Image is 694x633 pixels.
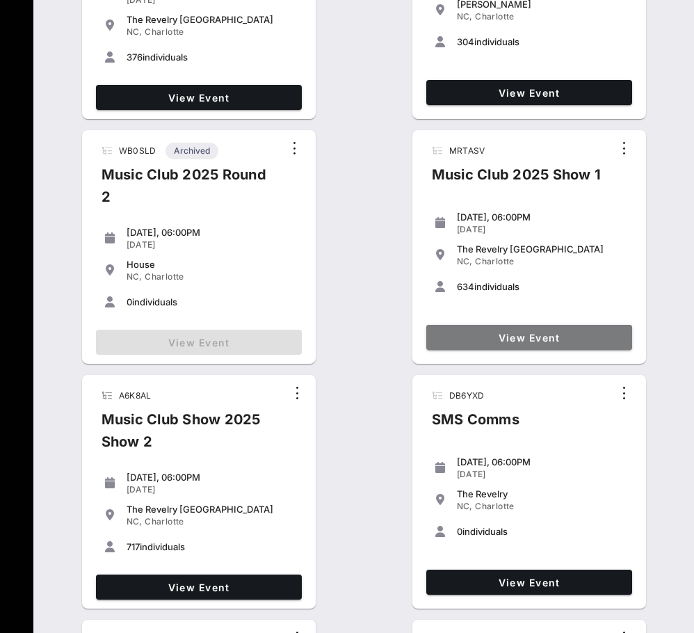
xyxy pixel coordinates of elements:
span: NC, [457,256,473,266]
div: Music Club 2025 Round 2 [90,163,283,219]
span: 376 [127,51,143,63]
span: 0 [457,526,462,537]
span: Archived [174,143,210,159]
span: 304 [457,36,474,47]
span: Charlotte [475,501,515,511]
span: View Event [102,92,296,104]
div: Music Club Show 2025 Show 2 [90,408,286,464]
span: Charlotte [145,271,184,282]
span: A6K8AL [119,390,152,401]
span: Charlotte [145,26,184,37]
span: View Event [432,577,627,588]
span: DB6YXD [449,390,485,401]
span: MRTASV [449,145,485,156]
span: 0 [127,296,132,307]
div: The Revelry [GEOGRAPHIC_DATA] [457,243,627,255]
a: View Event [426,570,632,595]
span: Charlotte [475,256,515,266]
div: The Revelry [GEOGRAPHIC_DATA] [127,504,296,515]
a: View Event [426,80,632,105]
div: individuals [457,36,627,47]
div: individuals [127,296,296,307]
div: individuals [127,541,296,552]
div: The Revelry [457,488,627,499]
div: [DATE] [127,239,296,250]
span: NC, [127,516,143,527]
span: View Event [432,87,627,99]
span: NC, [127,271,143,282]
a: View Event [96,575,302,600]
div: [DATE] [457,224,627,235]
div: [DATE], 06:00PM [127,227,296,238]
a: View Event [426,325,632,350]
div: [DATE], 06:00PM [457,211,627,223]
span: 717 [127,541,140,552]
span: Charlotte [475,11,515,22]
span: NC, [457,501,473,511]
span: Charlotte [145,516,184,527]
span: NC, [127,26,143,37]
span: WB0SLD [119,145,156,156]
div: individuals [127,51,296,63]
div: [DATE], 06:00PM [457,456,627,467]
span: View Event [102,582,296,593]
div: House [127,259,296,270]
div: The Revelry [GEOGRAPHIC_DATA] [127,14,296,25]
span: 634 [457,281,474,292]
div: [DATE], 06:00PM [127,472,296,483]
span: NC, [457,11,473,22]
span: View Event [432,332,627,344]
a: View Event [96,85,302,110]
div: individuals [457,526,627,537]
div: [DATE] [127,484,296,495]
div: individuals [457,281,627,292]
div: [DATE] [457,469,627,480]
div: SMS Comms [421,408,531,442]
div: Music Club 2025 Show 1 [421,163,613,197]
